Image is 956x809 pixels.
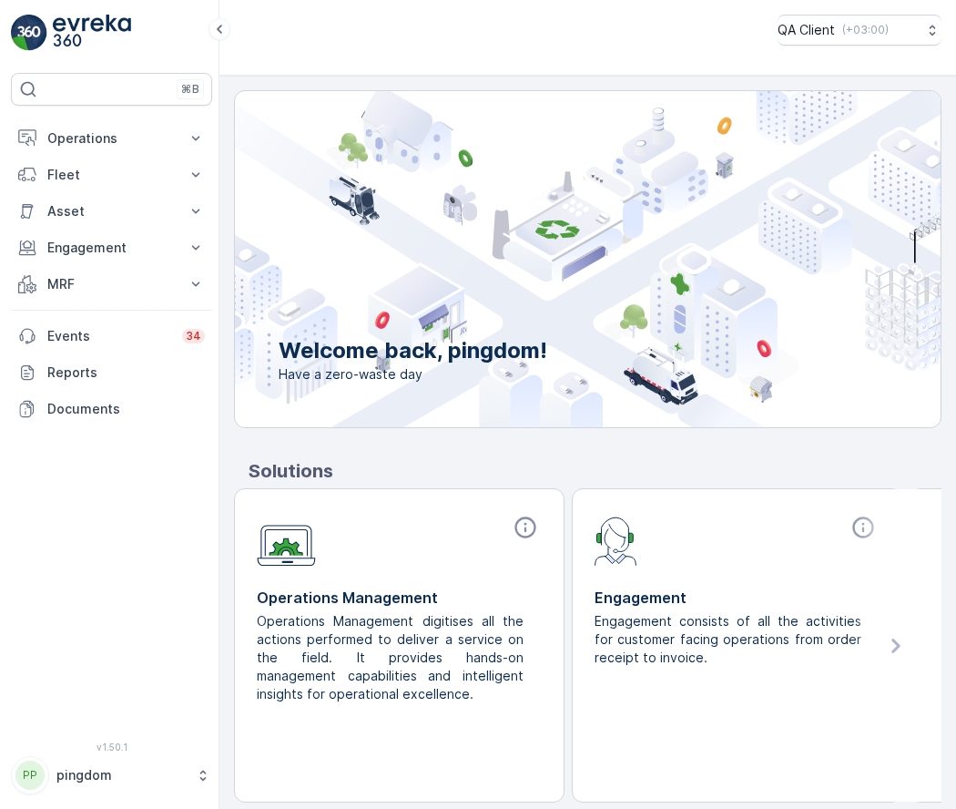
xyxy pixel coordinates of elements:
img: module-icon [257,515,316,567]
p: 34 [186,329,201,343]
img: logo_light-DOdMpM7g.png [53,15,131,51]
p: Events [47,327,171,345]
p: ⌘B [181,82,199,97]
img: module-icon [595,515,637,566]
button: Operations [11,120,212,157]
p: QA Client [778,21,835,39]
p: Operations [47,129,176,148]
img: logo [11,15,47,51]
button: PPpingdom [11,756,212,794]
div: PP [15,761,45,790]
p: Documents [47,400,205,418]
p: Fleet [47,166,176,184]
p: ( +03:00 ) [842,23,889,37]
p: Welcome back, pingdom! [279,336,547,365]
a: Reports [11,354,212,391]
button: QA Client(+03:00) [778,15,941,46]
p: Operations Management digitises all the actions performed to deliver a service on the field. It p... [257,612,527,703]
span: v 1.50.1 [11,742,212,753]
button: Fleet [11,157,212,193]
p: Engagement consists of all the activities for customer facing operations from order receipt to in... [595,612,865,667]
p: Asset [47,202,176,220]
p: Operations Management [257,587,542,609]
p: MRF [47,275,176,293]
button: Engagement [11,230,212,266]
p: Engagement [47,239,176,257]
p: pingdom [56,766,187,784]
p: Solutions [249,457,941,485]
span: Have a zero-waste day [279,365,547,384]
button: MRF [11,266,212,302]
a: Events34 [11,318,212,354]
img: city illustration [153,91,941,427]
p: Reports [47,364,205,382]
button: Asset [11,193,212,230]
p: Engagement [595,587,880,609]
a: Documents [11,391,212,427]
